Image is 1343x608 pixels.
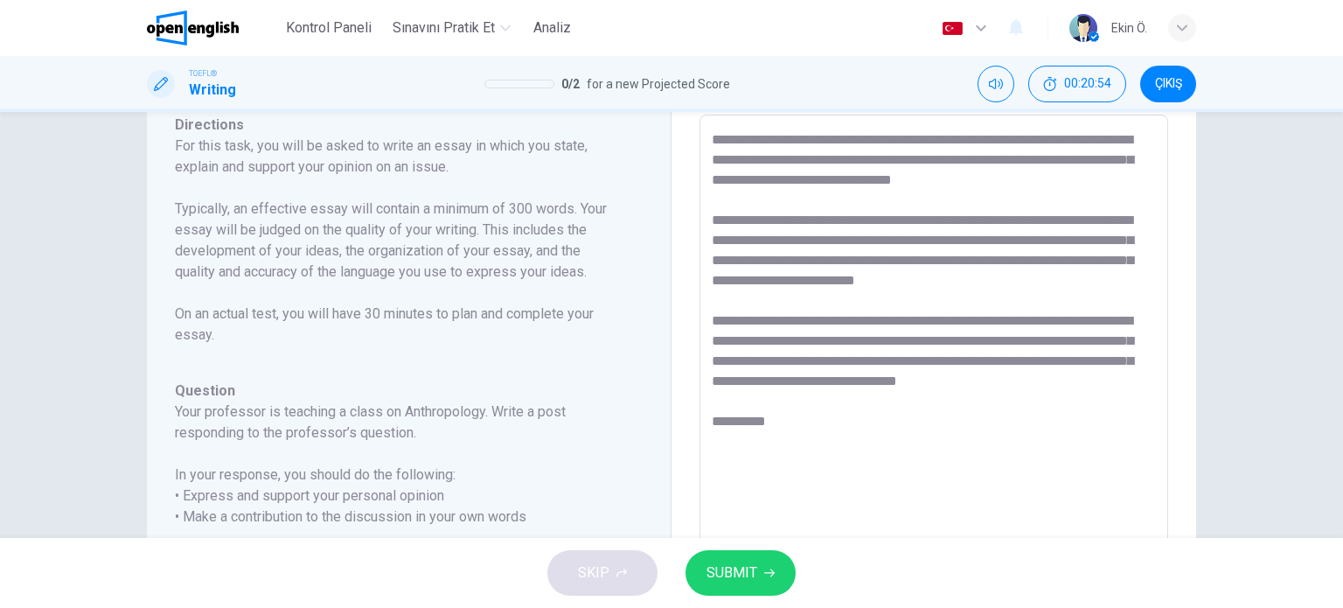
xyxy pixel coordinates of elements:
[175,465,622,528] h6: In your response, you should do the following: • Express and support your personal opinion • Make...
[587,73,730,94] span: for a new Projected Score
[286,17,372,38] span: Kontrol Paneli
[386,12,518,44] button: Sınavını Pratik Et
[1064,77,1111,91] span: 00:20:54
[175,115,622,367] h6: Directions
[706,561,757,585] span: SUBMIT
[189,67,217,80] span: TOEFL®
[393,17,495,38] span: Sınavını Pratik Et
[942,22,964,35] img: tr
[147,10,239,45] img: OpenEnglish logo
[978,66,1014,102] div: Mute
[1140,66,1196,102] button: ÇIKIŞ
[1028,66,1126,102] div: Hide
[175,136,622,346] p: For this task, you will be asked to write an essay in which you state, explain and support your o...
[561,73,580,94] span: 0 / 2
[685,550,796,596] button: SUBMIT
[147,10,279,45] a: OpenEnglish logo
[1069,14,1097,42] img: Profile picture
[279,12,379,44] button: Kontrol Paneli
[1028,66,1126,102] button: 00:20:54
[533,17,571,38] span: Analiz
[189,80,236,101] h1: Writing
[175,381,622,402] h6: Question
[1111,17,1147,38] div: Ekin Ö.
[1155,77,1182,91] span: ÇIKIŞ
[175,402,622,444] h6: Your professor is teaching a class on Anthropology. Write a post responding to the professor’s qu...
[525,12,581,44] button: Analiz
